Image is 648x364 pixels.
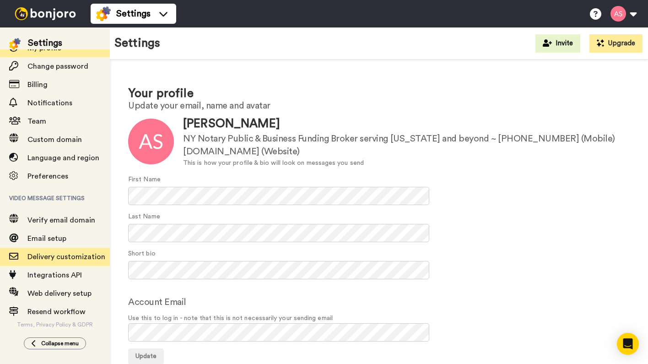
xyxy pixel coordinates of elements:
[128,249,156,259] label: Short bio
[28,37,62,49] div: Settings
[116,7,151,20] span: Settings
[617,333,639,355] div: Open Intercom Messenger
[27,136,82,143] span: Custom domain
[27,99,72,107] span: Notifications
[114,37,160,50] h1: Settings
[128,212,160,222] label: Last Name
[27,63,88,70] span: Change password
[11,7,80,20] img: bj-logo-header-white.svg
[27,217,95,224] span: Verify email domain
[96,6,111,21] img: settings-colored.svg
[135,353,157,359] span: Update
[27,154,99,162] span: Language and region
[128,101,630,111] h2: Update your email, name and avatar
[27,290,92,297] span: Web delivery setup
[27,253,105,261] span: Delivery customization
[128,87,630,100] h1: Your profile
[24,337,86,349] button: Collapse menu
[27,81,48,88] span: Billing
[128,295,186,309] label: Account Email
[27,235,66,242] span: Email setup
[183,132,630,158] div: NY Notary Public & Business Funding Broker serving [US_STATE] and beyond ~ [PHONE_NUMBER] (Mobile...
[183,158,630,168] div: This is how your profile & bio will look on messages you send
[27,308,86,315] span: Resend workflow
[27,173,68,180] span: Preferences
[27,118,46,125] span: Team
[128,314,630,323] span: Use this to log in - note that this is not necessarily your sending email
[128,175,161,185] label: First Name
[9,38,21,49] img: settings-colored.svg
[535,34,580,53] button: Invite
[589,34,643,53] button: Upgrade
[41,340,79,347] span: Collapse menu
[183,115,630,132] div: [PERSON_NAME]
[27,272,82,279] span: Integrations API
